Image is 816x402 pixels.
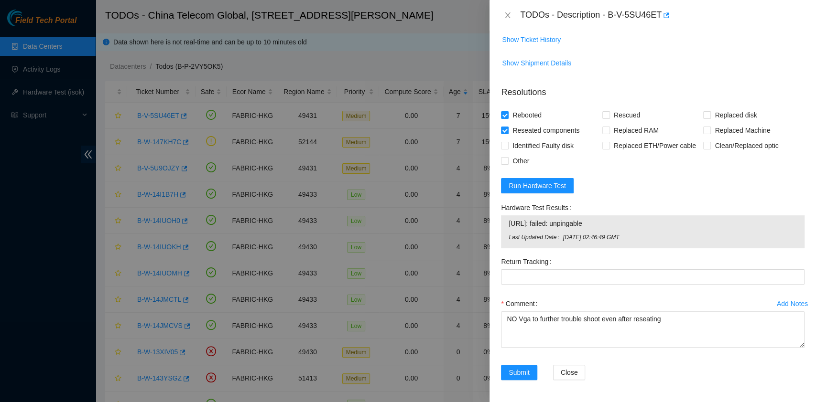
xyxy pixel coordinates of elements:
[610,138,700,153] span: Replaced ETH/Power cable
[509,138,577,153] span: Identified Faulty disk
[509,123,583,138] span: Reseated components
[509,180,566,191] span: Run Hardware Test
[711,107,761,123] span: Replaced disk
[501,55,572,71] button: Show Shipment Details
[509,153,533,169] span: Other
[501,178,574,193] button: Run Hardware Test
[504,11,511,19] span: close
[561,367,578,378] span: Close
[711,123,774,138] span: Replaced Machine
[509,367,530,378] span: Submit
[610,107,644,123] span: Rescued
[501,200,575,215] label: Hardware Test Results
[501,254,555,269] label: Return Tracking
[520,8,805,23] div: TODOs - Description - B-V-5SU46ET
[501,11,514,20] button: Close
[501,32,561,47] button: Show Ticket History
[502,34,561,45] span: Show Ticket History
[501,296,541,311] label: Comment
[776,296,808,311] button: Add Notes
[777,300,808,307] div: Add Notes
[501,311,805,348] textarea: Comment
[509,107,545,123] span: Rebooted
[501,365,537,380] button: Submit
[711,138,782,153] span: Clean/Replaced optic
[501,269,805,285] input: Return Tracking
[563,233,797,242] span: [DATE] 02:46:49 GMT
[553,365,586,380] button: Close
[509,218,797,229] span: [URL]: failed: unpingable
[509,233,563,242] span: Last Updated Date
[610,123,663,138] span: Replaced RAM
[502,58,571,68] span: Show Shipment Details
[501,78,805,99] p: Resolutions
